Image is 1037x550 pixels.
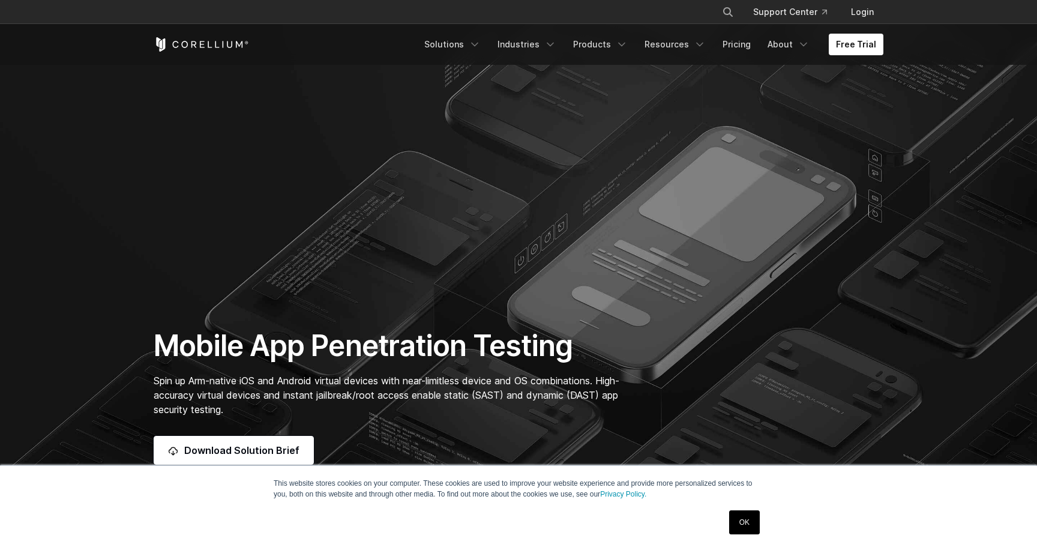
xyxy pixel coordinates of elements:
a: Pricing [715,34,758,55]
a: Download Solution Brief [154,436,314,465]
a: Industries [490,34,564,55]
a: Corellium Home [154,37,249,52]
a: Resources [637,34,713,55]
span: Spin up Arm-native iOS and Android virtual devices with near-limitless device and OS combinations... [154,375,619,416]
div: Navigation Menu [417,34,883,55]
a: About [760,34,817,55]
a: Free Trial [829,34,883,55]
a: Login [841,1,883,23]
a: OK [729,510,760,534]
a: Support Center [744,1,837,23]
a: Solutions [417,34,488,55]
h1: Mobile App Penetration Testing [154,328,632,364]
p: This website stores cookies on your computer. These cookies are used to improve your website expe... [274,478,763,500]
a: Privacy Policy. [600,490,646,498]
div: Navigation Menu [708,1,883,23]
span: Download Solution Brief [184,443,299,458]
a: Products [566,34,635,55]
button: Search [717,1,739,23]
